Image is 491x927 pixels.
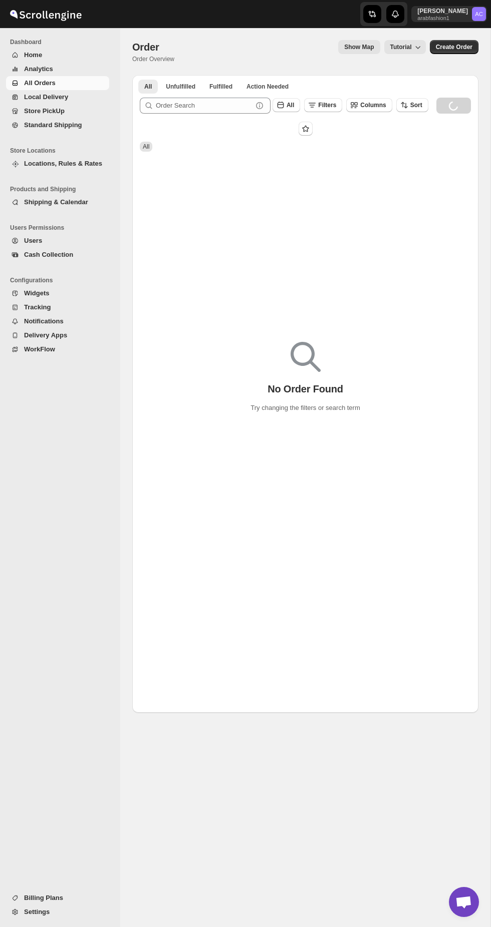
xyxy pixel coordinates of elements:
[338,40,380,54] button: Map action label
[273,98,300,112] button: All
[291,342,321,372] img: Empty search results
[6,314,109,328] button: Notifications
[138,80,158,94] button: All
[6,300,109,314] button: Tracking
[6,342,109,356] button: WorkFlow
[6,76,109,90] button: All Orders
[268,383,343,395] p: No Order Found
[10,276,113,284] span: Configurations
[24,65,53,73] span: Analytics
[472,7,486,21] span: Abizer Chikhly
[209,83,232,91] span: Fulfilled
[318,102,336,109] span: Filters
[24,289,49,297] span: Widgets
[396,98,428,112] button: Sort
[344,43,374,51] span: Show Map
[6,905,109,919] button: Settings
[10,38,113,46] span: Dashboard
[6,891,109,905] button: Billing Plans
[24,160,102,167] span: Locations, Rules & Rates
[24,317,64,325] span: Notifications
[24,79,56,87] span: All Orders
[251,403,360,413] p: Try changing the filters or search term
[240,80,295,94] button: ActionNeeded
[24,93,68,101] span: Local Delivery
[24,908,50,915] span: Settings
[410,102,422,109] span: Sort
[360,102,386,109] span: Columns
[143,143,149,150] span: All
[24,121,82,129] span: Standard Shipping
[6,62,109,76] button: Analytics
[304,98,342,112] button: Filters
[24,331,67,339] span: Delivery Apps
[203,80,238,94] button: Fulfilled
[475,11,483,17] text: AC
[24,51,42,59] span: Home
[436,43,472,51] span: Create Order
[132,42,159,53] span: Order
[24,303,51,311] span: Tracking
[10,224,113,232] span: Users Permissions
[430,40,478,54] button: Create custom order
[287,102,294,109] span: All
[166,83,195,91] span: Unfulfilled
[24,107,65,115] span: Store PickUp
[132,55,174,63] p: Order Overview
[156,98,253,114] input: Order Search
[10,147,113,155] span: Store Locations
[24,251,73,258] span: Cash Collection
[384,40,426,54] button: Tutorial
[6,234,109,248] button: Users
[449,887,479,917] div: Open chat
[6,248,109,262] button: Cash Collection
[6,286,109,300] button: Widgets
[417,15,468,21] p: arabfashion1
[6,48,109,62] button: Home
[6,195,109,209] button: Shipping & Calendar
[411,6,487,22] button: User menu
[24,237,42,244] span: Users
[346,98,392,112] button: Columns
[24,198,88,206] span: Shipping & Calendar
[390,44,412,51] span: Tutorial
[8,2,83,27] img: ScrollEngine
[160,80,201,94] button: Unfulfilled
[6,157,109,171] button: Locations, Rules & Rates
[247,83,289,91] span: Action Needed
[10,185,113,193] span: Products and Shipping
[417,7,468,15] p: [PERSON_NAME]
[144,83,152,91] span: All
[24,345,55,353] span: WorkFlow
[6,328,109,342] button: Delivery Apps
[24,894,63,901] span: Billing Plans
